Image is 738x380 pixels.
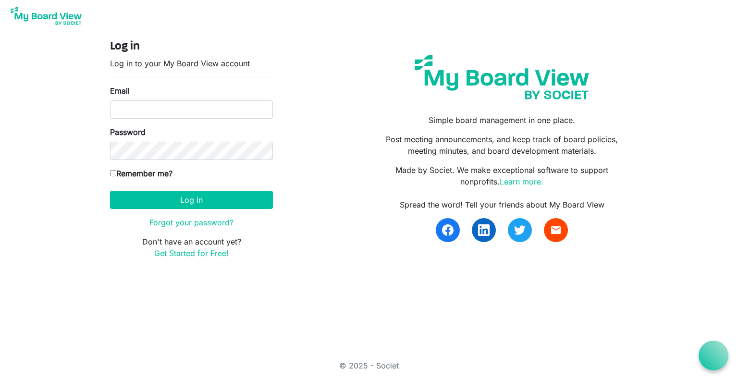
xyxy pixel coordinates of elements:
[376,164,628,187] p: Made by Societ. We make exceptional software to support nonprofits.
[514,224,526,236] img: twitter.svg
[550,224,562,236] span: email
[149,218,234,227] a: Forgot your password?
[154,248,229,258] a: Get Started for Free!
[339,361,399,370] a: © 2025 - Societ
[478,224,490,236] img: linkedin.svg
[110,168,172,179] label: Remember me?
[110,170,116,176] input: Remember me?
[110,85,130,97] label: Email
[110,58,273,69] p: Log in to your My Board View account
[442,224,454,236] img: facebook.svg
[110,126,146,138] label: Password
[407,48,596,107] img: my-board-view-societ.svg
[110,236,273,259] p: Don't have an account yet?
[376,114,628,126] p: Simple board management in one place.
[500,177,543,186] a: Learn more.
[110,40,273,54] h4: Log in
[376,199,628,210] div: Spread the word! Tell your friends about My Board View
[544,218,568,242] a: email
[110,191,273,209] button: Log in
[376,134,628,157] p: Post meeting announcements, and keep track of board policies, meeting minutes, and board developm...
[8,4,85,28] img: My Board View Logo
